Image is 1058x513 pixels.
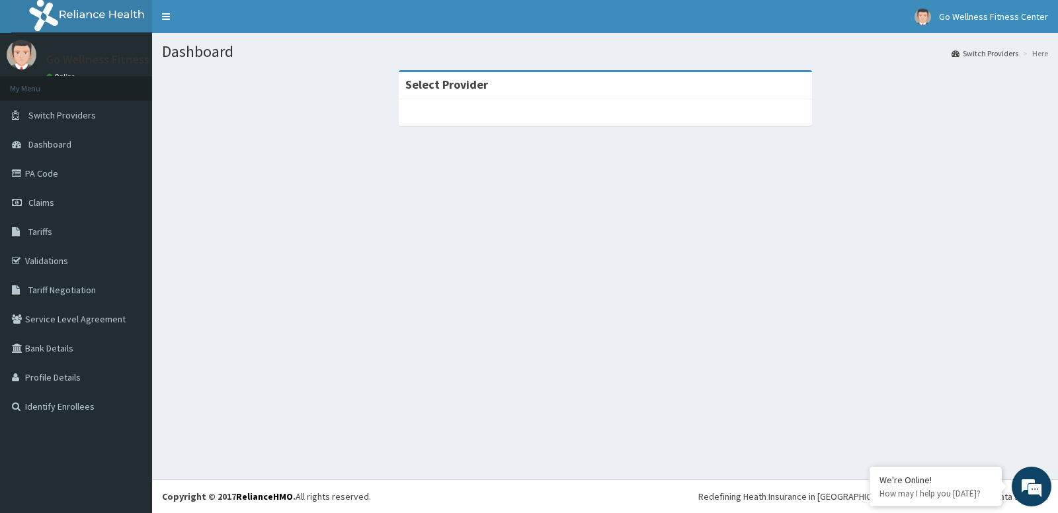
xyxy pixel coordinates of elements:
[162,43,1048,60] h1: Dashboard
[915,9,931,25] img: User Image
[162,490,296,502] strong: Copyright © 2017 .
[236,490,293,502] a: RelianceHMO
[28,197,54,209] span: Claims
[28,226,52,238] span: Tariffs
[152,479,1058,513] footer: All rights reserved.
[1020,48,1048,59] li: Here
[939,11,1048,23] span: Go Wellness Fitness Center
[28,138,71,150] span: Dashboard
[7,40,36,70] img: User Image
[952,48,1018,59] a: Switch Providers
[879,488,992,499] p: How may I help you today?
[28,284,96,296] span: Tariff Negotiation
[46,72,78,81] a: Online
[46,54,188,66] p: Go Wellness Fitness Center
[28,109,96,121] span: Switch Providers
[698,490,1048,503] div: Redefining Heath Insurance in [GEOGRAPHIC_DATA] using Telemedicine and Data Science!
[405,77,488,92] strong: Select Provider
[879,474,992,486] div: We're Online!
